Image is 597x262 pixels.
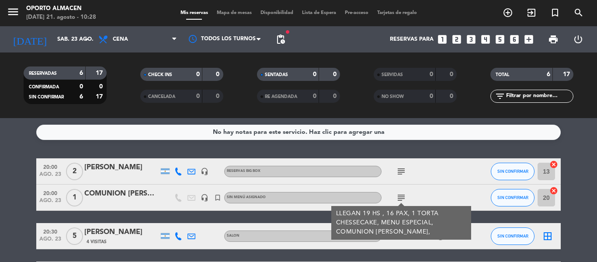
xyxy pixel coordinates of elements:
span: CHECK INS [148,73,172,77]
strong: 6 [80,94,83,100]
span: Cena [113,36,128,42]
i: exit_to_app [526,7,537,18]
span: 4 Visitas [87,238,107,245]
span: CANCELADA [148,94,175,99]
i: headset_mic [201,168,208,175]
span: RESERVAS BIG BOX [227,169,260,173]
strong: 0 [216,93,221,99]
strong: 0 [196,71,200,77]
span: print [548,34,559,45]
div: [PERSON_NAME] [84,227,159,238]
i: add_circle_outline [503,7,513,18]
i: looks_3 [465,34,477,45]
i: turned_in_not [214,194,222,202]
strong: 0 [333,93,338,99]
span: SALON [227,234,239,238]
i: looks_5 [494,34,506,45]
strong: 0 [430,93,433,99]
strong: 17 [563,71,572,77]
span: SIN CONFIRMAR [497,169,528,174]
span: 20:30 [39,226,61,236]
i: [DATE] [7,30,53,49]
strong: 17 [96,70,104,76]
i: subject [396,192,406,203]
span: 5 [66,227,83,245]
i: arrow_drop_down [81,34,92,45]
i: search [573,7,584,18]
div: Oporto Almacen [26,4,96,13]
strong: 0 [450,93,455,99]
i: subject [396,166,406,177]
span: SENTADAS [265,73,288,77]
div: LLEGAN 19 HS , 16 PAX, 1 TORTA CHESSECAKE, MENU ESPECIAL, COMUNION [PERSON_NAME], [336,209,467,237]
span: TOTAL [496,73,509,77]
span: ago. 23 [39,198,61,208]
i: menu [7,5,20,18]
span: ago. 23 [39,171,61,182]
div: No hay notas para este servicio. Haz clic para agregar una [213,127,385,137]
span: RESERVADAS [29,71,57,76]
i: looks_one [437,34,448,45]
span: 20:00 [39,161,61,171]
span: SIN CONFIRMAR [29,95,64,99]
span: NO SHOW [382,94,404,99]
span: Reservas para [390,36,434,42]
span: SIN CONFIRMAR [497,195,528,200]
i: looks_two [451,34,462,45]
strong: 0 [80,84,83,90]
i: looks_6 [509,34,520,45]
strong: 0 [216,71,221,77]
button: SIN CONFIRMAR [491,227,535,245]
i: add_box [523,34,535,45]
button: menu [7,5,20,21]
span: SERVIDAS [382,73,403,77]
strong: 6 [547,71,550,77]
span: SIN CONFIRMAR [497,234,528,238]
div: [PERSON_NAME] [84,162,159,173]
span: fiber_manual_record [285,29,290,35]
strong: 0 [450,71,455,77]
i: turned_in_not [550,7,560,18]
strong: 0 [430,71,433,77]
button: SIN CONFIRMAR [491,163,535,180]
i: border_all [542,231,553,241]
div: [DATE] 21. agosto - 10:28 [26,13,96,22]
strong: 0 [313,71,316,77]
i: cancel [549,160,558,169]
strong: 17 [96,94,104,100]
i: filter_list [495,91,505,101]
strong: 0 [99,84,104,90]
button: SIN CONFIRMAR [491,189,535,206]
span: RE AGENDADA [265,94,297,99]
i: power_settings_new [573,34,583,45]
i: cancel [549,186,558,195]
span: Pre-acceso [340,10,373,15]
span: ago. 23 [39,236,61,246]
span: Disponibilidad [256,10,298,15]
span: Tarjetas de regalo [373,10,421,15]
span: CONFIRMADA [29,85,59,89]
div: COMUNION [PERSON_NAME] [84,188,159,199]
strong: 0 [313,93,316,99]
span: 2 [66,163,83,180]
span: Mapa de mesas [212,10,256,15]
span: Mis reservas [176,10,212,15]
strong: 0 [196,93,200,99]
span: Lista de Espera [298,10,340,15]
strong: 0 [333,71,338,77]
span: 1 [66,189,83,206]
i: headset_mic [201,194,208,202]
strong: 6 [80,70,83,76]
input: Filtrar por nombre... [505,91,573,101]
span: 20:00 [39,188,61,198]
span: pending_actions [275,34,286,45]
div: LOG OUT [566,26,590,52]
span: Sin menú asignado [227,196,266,199]
i: looks_4 [480,34,491,45]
